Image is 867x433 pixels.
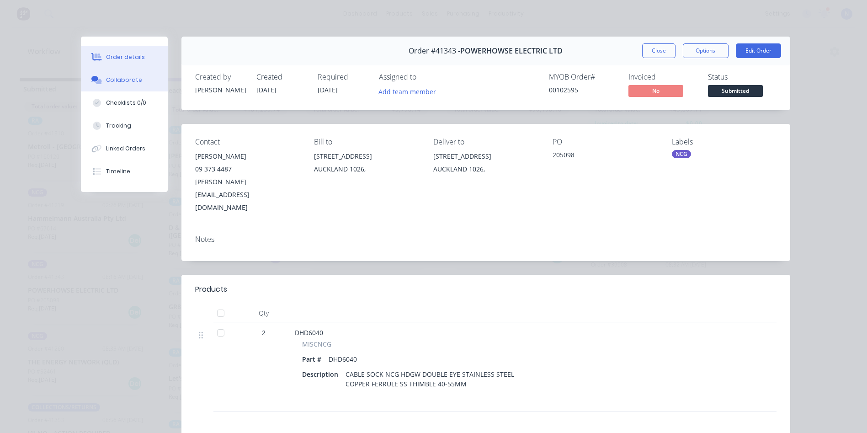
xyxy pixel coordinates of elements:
div: AUCKLAND 1026, [314,163,419,176]
button: Edit Order [736,43,781,58]
div: Timeline [106,167,130,176]
div: Assigned to [379,73,470,81]
span: POWERHOWSE ELECTRIC LTD [460,47,563,55]
div: Collaborate [106,76,142,84]
div: Order details [106,53,145,61]
div: [STREET_ADDRESS] [314,150,419,163]
div: Notes [195,235,777,244]
div: PO [553,138,657,146]
button: Submitted [708,85,763,99]
div: Created [256,73,307,81]
span: Submitted [708,85,763,96]
span: [DATE] [256,86,277,94]
div: Part # [302,353,325,366]
div: [STREET_ADDRESS] [433,150,538,163]
button: Checklists 0/0 [81,91,168,114]
button: Order details [81,46,168,69]
div: Bill to [314,138,419,146]
div: Contact [195,138,300,146]
div: Checklists 0/0 [106,99,146,107]
span: [DATE] [318,86,338,94]
div: 00102595 [549,85,617,95]
div: Linked Orders [106,144,145,153]
span: MISCNCG [302,339,331,349]
div: Deliver to [433,138,538,146]
div: [STREET_ADDRESS]AUCKLAND 1026, [433,150,538,179]
div: Created by [195,73,245,81]
div: NCG [672,150,691,158]
div: Qty [236,304,291,322]
div: [PERSON_NAME] [195,85,245,95]
span: No [628,85,683,96]
div: Tracking [106,122,131,130]
div: Required [318,73,368,81]
button: Tracking [81,114,168,137]
div: [PERSON_NAME] [195,150,300,163]
div: 205098 [553,150,657,163]
div: Status [708,73,777,81]
button: Add team member [373,85,441,97]
span: 2 [262,328,266,337]
div: CABLE SOCK NCG HDGW DOUBLE EYE STAINLESS STEEL COPPER FERRULE SS THIMBLE 40-55MM [342,368,518,390]
button: Close [642,43,676,58]
div: AUCKLAND 1026, [433,163,538,176]
button: Timeline [81,160,168,183]
div: [STREET_ADDRESS]AUCKLAND 1026, [314,150,419,179]
div: Description [302,368,342,381]
div: [PERSON_NAME]09 373 4487[PERSON_NAME][EMAIL_ADDRESS][DOMAIN_NAME] [195,150,300,214]
div: 09 373 4487 [195,163,300,176]
div: DHD6040 [325,353,361,366]
button: Collaborate [81,69,168,91]
div: MYOB Order # [549,73,617,81]
span: DHD6040 [295,328,323,337]
div: Labels [672,138,777,146]
button: Add team member [379,85,441,97]
span: Order #41343 - [409,47,460,55]
button: Options [683,43,729,58]
div: [PERSON_NAME][EMAIL_ADDRESS][DOMAIN_NAME] [195,176,300,214]
div: Invoiced [628,73,697,81]
button: Linked Orders [81,137,168,160]
div: Products [195,284,227,295]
